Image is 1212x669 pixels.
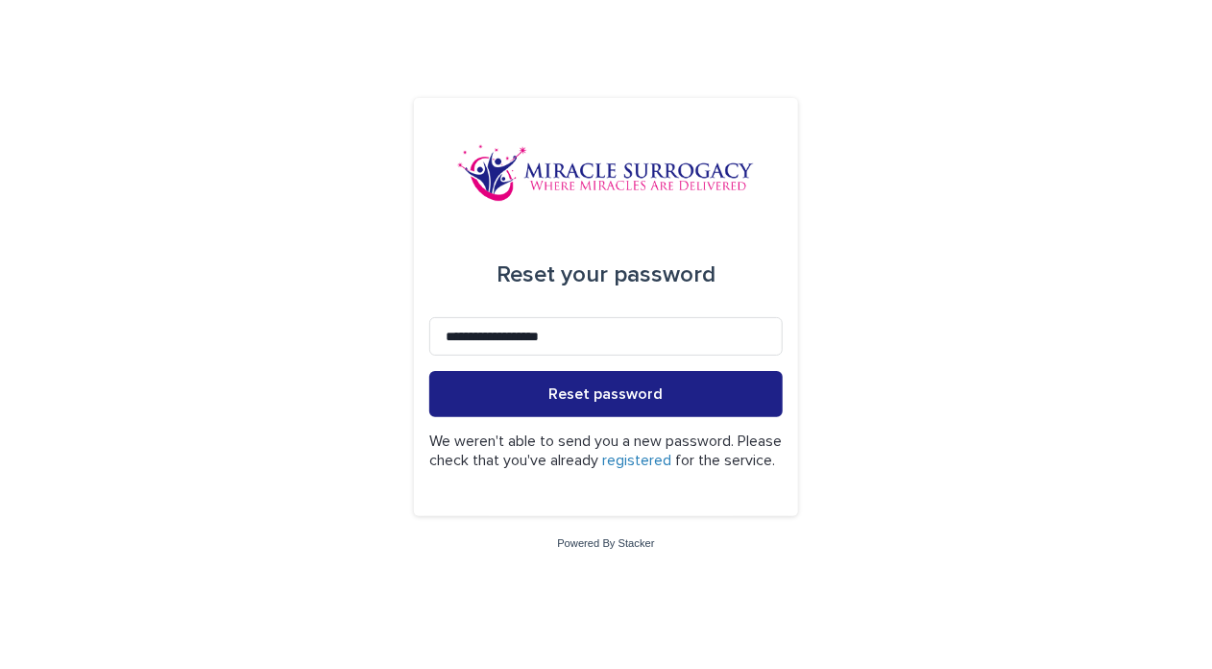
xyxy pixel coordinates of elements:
[602,453,671,468] a: registered
[457,144,755,202] img: OiFFDOGZQuirLhrlO1ag
[429,371,783,417] button: Reset password
[429,433,783,469] p: We weren't able to send you a new password. Please check that you've already for the service.
[497,248,715,302] div: Reset your password
[557,537,654,549] a: Powered By Stacker
[549,386,664,402] span: Reset password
